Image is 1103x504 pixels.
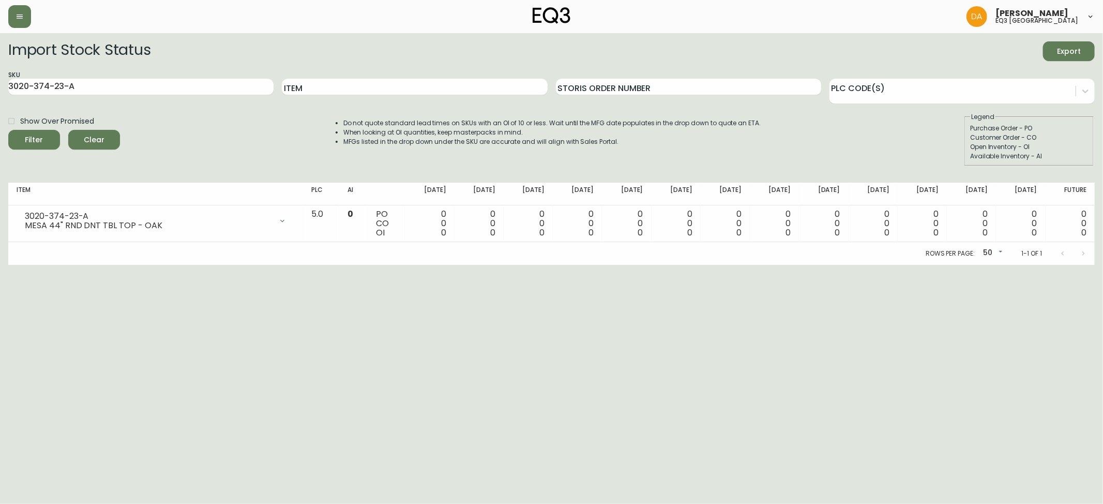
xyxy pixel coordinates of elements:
th: [DATE] [947,183,996,205]
th: [DATE] [405,183,454,205]
button: Clear [68,130,120,150]
img: dd1a7e8db21a0ac8adbf82b84ca05374 [966,6,987,27]
th: [DATE] [602,183,651,205]
h2: Import Stock Status [8,41,150,61]
th: [DATE] [701,183,750,205]
div: 0 0 [758,210,791,238]
span: 0 [1081,227,1086,239]
th: Item [8,183,303,205]
div: 0 0 [561,210,594,238]
span: 0 [539,227,545,239]
th: Future [1046,183,1095,205]
span: 0 [933,227,939,239]
div: Customer Order - CO [970,133,1088,142]
div: 0 0 [1054,210,1086,238]
div: 50 [979,245,1005,262]
div: 0 0 [709,210,742,238]
legend: Legend [970,112,995,122]
span: 0 [588,227,594,239]
span: Clear [77,134,112,146]
span: 0 [835,227,840,239]
div: 3020-374-23-AMESA 44" RND DNT TBL TOP - OAK [17,210,295,232]
button: Filter [8,130,60,150]
div: 0 0 [610,210,643,238]
th: AI [339,183,368,205]
th: [DATE] [849,183,898,205]
li: MFGs listed in the drop down under the SKU are accurate and will align with Sales Portal. [343,137,761,146]
span: OI [376,227,385,239]
th: [DATE] [799,183,848,205]
span: 0 [687,227,692,239]
span: 0 [736,227,742,239]
div: Purchase Order - PO [970,124,1088,133]
div: 0 0 [512,210,545,238]
div: 0 0 [906,210,939,238]
span: 0 [638,227,643,239]
span: Export [1051,45,1086,58]
span: [PERSON_NAME] [995,9,1068,18]
span: 0 [785,227,791,239]
span: Show Over Promised [20,116,94,127]
span: 0 [347,208,353,220]
span: 0 [983,227,988,239]
div: Open Inventory - OI [970,142,1088,152]
span: 0 [1032,227,1037,239]
div: 0 0 [1004,210,1037,238]
li: Do not quote standard lead times on SKUs with an OI of 10 or less. Wait until the MFG date popula... [343,118,761,128]
th: [DATE] [455,183,504,205]
div: MESA 44" RND DNT TBL TOP - OAK [25,221,272,230]
span: 0 [441,227,446,239]
p: 1-1 of 1 [1021,249,1042,258]
span: 0 [884,227,889,239]
th: [DATE] [996,183,1045,205]
th: [DATE] [750,183,799,205]
img: logo [533,7,571,24]
div: PO CO [376,210,397,238]
td: 5.0 [303,205,339,242]
button: Export [1043,41,1095,61]
li: When looking at OI quantities, keep masterpacks in mind. [343,128,761,137]
div: 0 0 [413,210,446,238]
th: [DATE] [898,183,947,205]
div: 0 0 [463,210,495,238]
div: 0 0 [660,210,692,238]
div: 0 0 [955,210,988,238]
div: 0 0 [807,210,840,238]
th: PLC [303,183,339,205]
p: Rows per page: [926,249,975,258]
div: Filter [25,134,43,146]
h5: eq3 [GEOGRAPHIC_DATA] [995,18,1078,24]
div: 3020-374-23-A [25,212,272,221]
th: [DATE] [553,183,602,205]
div: Available Inventory - AI [970,152,1088,161]
th: [DATE] [652,183,701,205]
span: 0 [490,227,495,239]
th: [DATE] [504,183,553,205]
div: 0 0 [857,210,889,238]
